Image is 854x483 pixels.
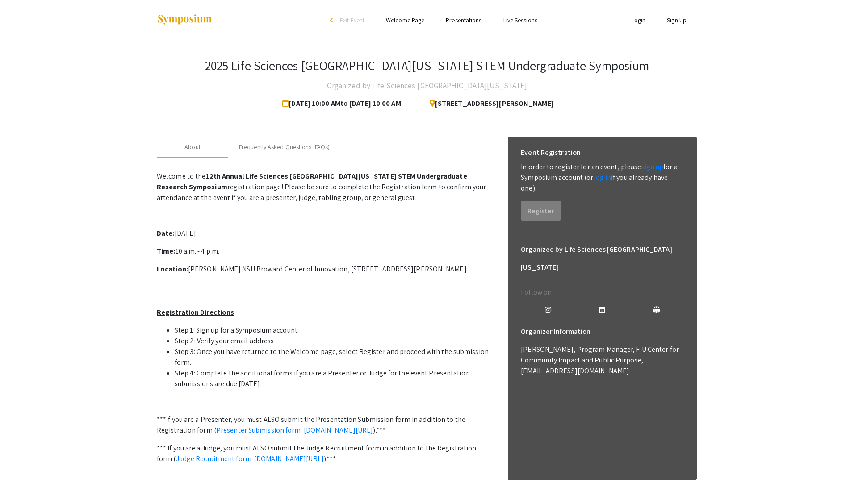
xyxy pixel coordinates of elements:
strong: Location: [157,264,188,274]
span: [STREET_ADDRESS][PERSON_NAME] [423,95,554,112]
li: Step 2: Verify your email address [175,336,492,346]
li: Step 1: Sign up for a Symposium account. [175,325,492,336]
li: Step 3: Once you have returned to the Welcome page, select Register and proceed with the submissi... [175,346,492,368]
h4: Organized by Life Sciences [GEOGRAPHIC_DATA][US_STATE] [327,77,527,95]
div: arrow_back_ios [330,17,335,23]
span: Exit Event [340,16,364,24]
u: Registration Directions [157,308,234,317]
a: Judge Recruitment form: [DOMAIN_NAME][URL] [176,454,324,463]
h6: Organized by Life Sciences [GEOGRAPHIC_DATA][US_STATE] [521,241,684,276]
u: Presentation submissions are due [DATE]. [175,368,470,388]
p: *** If you are a Judge, you must ALSO submit the Judge Recruitment form in addition to the Regist... [157,443,492,464]
strong: Date: [157,229,175,238]
li: Step 4: Complete the additional forms if you are a Presenter or Judge for the event. [175,368,492,389]
a: Welcome Page [386,16,424,24]
a: Sign Up [667,16,687,24]
a: Login [632,16,646,24]
strong: 12th Annual Life Sciences [GEOGRAPHIC_DATA][US_STATE] STEM Undergraduate Research Symposium [157,171,467,192]
p: [PERSON_NAME], Program Manager, FIU Center for Community Impact and Public Purpose, [EMAIL_ADDRES... [521,344,684,376]
p: In order to register for an event, please for a Symposium account (or if you already have one). [521,162,684,194]
img: Symposium by ForagerOne [157,14,213,26]
a: log in [593,173,611,182]
p: [DATE] [157,228,492,239]
p: ***If you are a Presenter, you must ALSO submit the Presentation Submission form in addition to t... [157,414,492,436]
a: Presentations [446,16,481,24]
h3: 2025 Life Sciences [GEOGRAPHIC_DATA][US_STATE] STEM Undergraduate Symposium [205,58,649,73]
a: Presenter Submission form: [DOMAIN_NAME][URL] [216,425,373,435]
a: sign up [641,162,663,171]
a: Live Sessions [503,16,537,24]
strong: Time: [157,246,176,256]
h6: Organizer Information [521,323,684,341]
span: [DATE] 10:00 AM to [DATE] 10:00 AM [282,95,404,112]
div: Frequently Asked Questions (FAQs) [239,142,330,152]
p: 10 a.m. - 4 p.m. [157,246,492,257]
div: About [184,142,201,152]
button: Register [521,201,561,221]
p: [PERSON_NAME] NSU Broward Center of Innovation, [STREET_ADDRESS][PERSON_NAME] [157,264,492,275]
h6: Event Registration [521,144,581,162]
p: Welcome to the registration page! Please be sure to complete the Registration form to confirm you... [157,171,492,203]
p: Follow on [521,287,684,298]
